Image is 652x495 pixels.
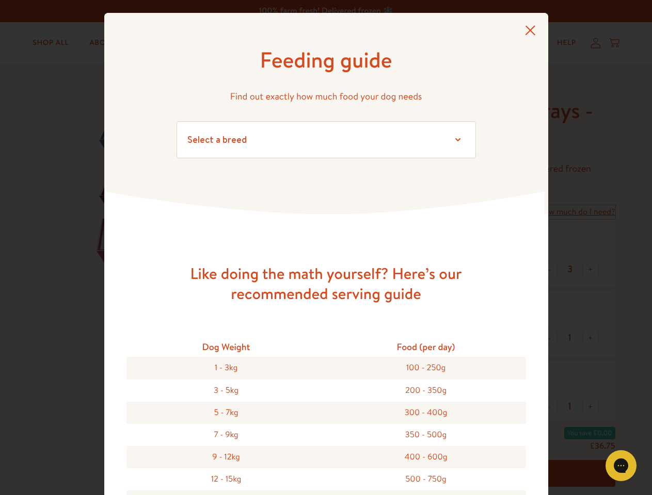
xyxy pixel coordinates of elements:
div: 400 - 600g [326,446,526,468]
div: 350 - 500g [326,424,526,446]
div: 300 - 400g [326,402,526,424]
div: 100 - 250g [326,357,526,379]
div: 1 - 3kg [126,357,326,379]
div: 5 - 7kg [126,402,326,424]
div: 200 - 350g [326,379,526,402]
div: 500 - 750g [326,468,526,490]
div: 12 - 15kg [126,468,326,490]
div: Food (per day) [326,337,526,357]
div: 7 - 9kg [126,424,326,446]
p: Find out exactly how much food your dog needs [177,89,476,105]
iframe: Gorgias live chat messenger [600,447,642,485]
div: 9 - 12kg [126,446,326,468]
h3: Like doing the math yourself? Here’s our recommended serving guide [161,263,491,304]
div: Dog Weight [126,337,326,357]
h1: Feeding guide [177,46,476,74]
div: 3 - 5kg [126,379,326,402]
